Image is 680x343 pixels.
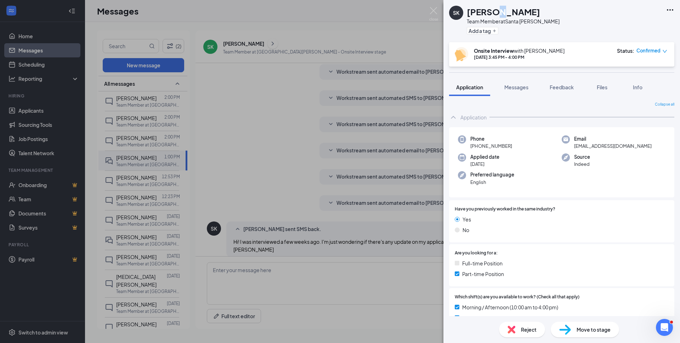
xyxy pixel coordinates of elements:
[462,303,558,311] span: Morning / Afternoon (10:00 am to 4:00 pm)
[574,135,652,142] span: Email
[617,47,634,54] div: Status :
[662,49,667,54] span: down
[470,161,499,168] span: [DATE]
[462,314,531,322] span: Evening (4:00 pm to 10:00 pm)
[656,319,673,336] iframe: Intercom live chat
[550,84,574,90] span: Feedback
[521,326,537,333] span: Reject
[577,326,611,333] span: Move to stage
[470,171,514,178] span: Preferred language
[467,27,498,34] button: PlusAdd a tag
[474,54,565,60] div: [DATE] 3:45 PM - 4:00 PM
[455,294,579,300] span: Which shift(s) are you available to work? (Check all that apply)
[449,113,458,122] svg: ChevronUp
[455,250,498,257] span: Are you looking for a:
[636,47,661,54] span: Confirmed
[504,84,528,90] span: Messages
[467,18,560,25] div: Team Member at Santa [PERSON_NAME]
[462,259,503,267] span: Full-time Position
[597,84,607,90] span: Files
[474,47,565,54] div: with [PERSON_NAME]
[460,114,487,121] div: Application
[492,29,497,33] svg: Plus
[470,179,514,186] span: English
[474,47,514,54] b: Onsite Interview
[470,153,499,161] span: Applied date
[463,226,469,234] span: No
[467,6,540,18] h1: [PERSON_NAME]
[463,215,471,223] span: Yes
[455,206,555,213] span: Have you previously worked in the same industry?
[574,142,652,150] span: [EMAIL_ADDRESS][DOMAIN_NAME]
[470,142,512,150] span: [PHONE_NUMBER]
[633,84,642,90] span: Info
[666,6,674,14] svg: Ellipses
[574,161,590,168] span: Indeed
[655,102,674,107] span: Collapse all
[462,270,504,278] span: Part-time Position
[470,135,512,142] span: Phone
[456,84,483,90] span: Application
[453,9,459,16] div: SK
[574,153,590,161] span: Source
